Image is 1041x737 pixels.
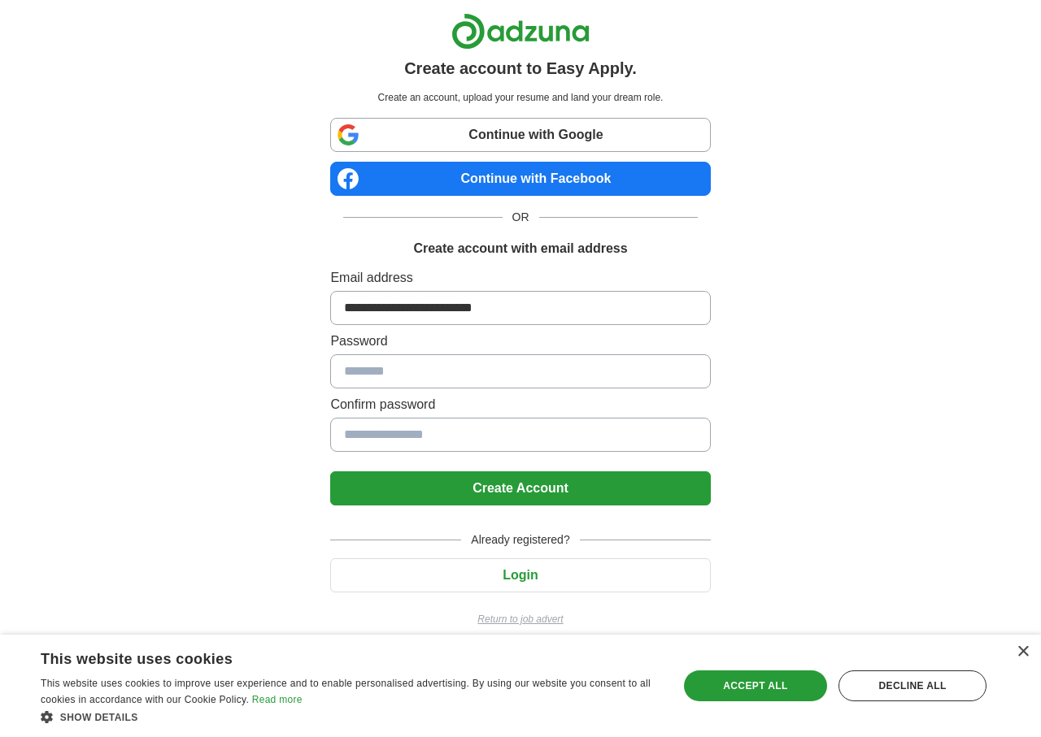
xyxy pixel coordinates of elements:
[838,670,987,701] div: Decline all
[41,644,619,669] div: This website uses cookies
[684,670,827,701] div: Accept all
[330,395,710,414] label: Confirm password
[330,568,710,582] a: Login
[461,531,579,548] span: Already registered?
[330,118,710,152] a: Continue with Google
[451,13,590,50] img: Adzuna logo
[41,709,660,725] div: Show details
[60,712,138,723] span: Show details
[330,558,710,592] button: Login
[1017,646,1029,658] div: Close
[41,678,651,705] span: This website uses cookies to improve user experience and to enable personalised advertising. By u...
[330,612,710,626] a: Return to job advert
[333,90,707,105] p: Create an account, upload your resume and land your dream role.
[503,209,539,226] span: OR
[330,162,710,196] a: Continue with Facebook
[404,56,637,80] h1: Create account to Easy Apply.
[330,471,710,505] button: Create Account
[330,268,710,288] label: Email address
[413,239,627,258] h1: Create account with email address
[252,694,303,705] a: Read more, opens a new window
[330,332,710,351] label: Password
